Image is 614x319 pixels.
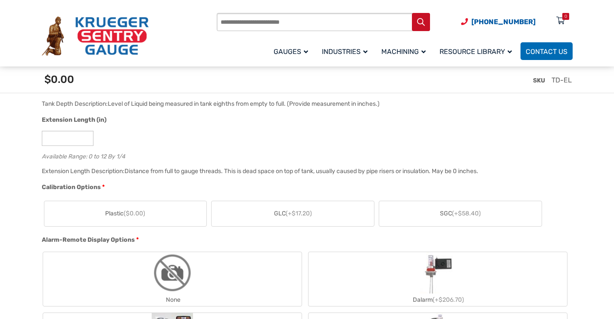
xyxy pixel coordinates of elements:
div: Dalarm [309,294,567,306]
a: Phone Number (920) 434-8860 [461,16,536,27]
div: None [43,294,302,306]
a: Machining [376,41,434,61]
label: None [43,252,302,306]
span: (+$206.70) [433,296,464,303]
span: Machining [381,47,426,56]
span: (+$17.20) [286,210,312,217]
a: Contact Us [520,42,573,60]
div: Distance from full to gauge threads. This is dead space on top of tank, usually caused by pipe ri... [125,167,478,175]
span: [PHONE_NUMBER] [471,18,536,26]
div: Available Range: 0 to 12 By 1/4 [42,151,568,159]
span: Extension Length (in) [42,116,106,123]
a: Resource Library [434,41,520,61]
div: 0 [564,13,567,20]
span: Resource Library [439,47,512,56]
span: Tank Depth Description: [42,100,108,107]
span: GLC [274,209,312,218]
img: Krueger Sentry Gauge [42,16,149,56]
abbr: required [102,183,105,192]
a: Industries [317,41,376,61]
abbr: required [136,235,139,244]
span: TD-EL [552,76,572,84]
span: Contact Us [526,47,567,56]
span: SKU [533,77,545,84]
a: Gauges [268,41,317,61]
span: Calibration Options [42,183,101,191]
span: Gauges [274,47,308,56]
span: Industries [322,47,368,56]
span: Extension Length Description: [42,167,125,175]
span: Alarm-Remote Display Options [42,236,135,243]
span: (+$58.40) [452,210,481,217]
label: Dalarm [309,252,567,306]
span: SGC [440,209,481,218]
span: ($0.00) [124,210,145,217]
span: Plastic [105,209,145,218]
div: Level of Liquid being measured in tank eighths from empty to full. (Provide measurement in inches.) [108,100,380,107]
